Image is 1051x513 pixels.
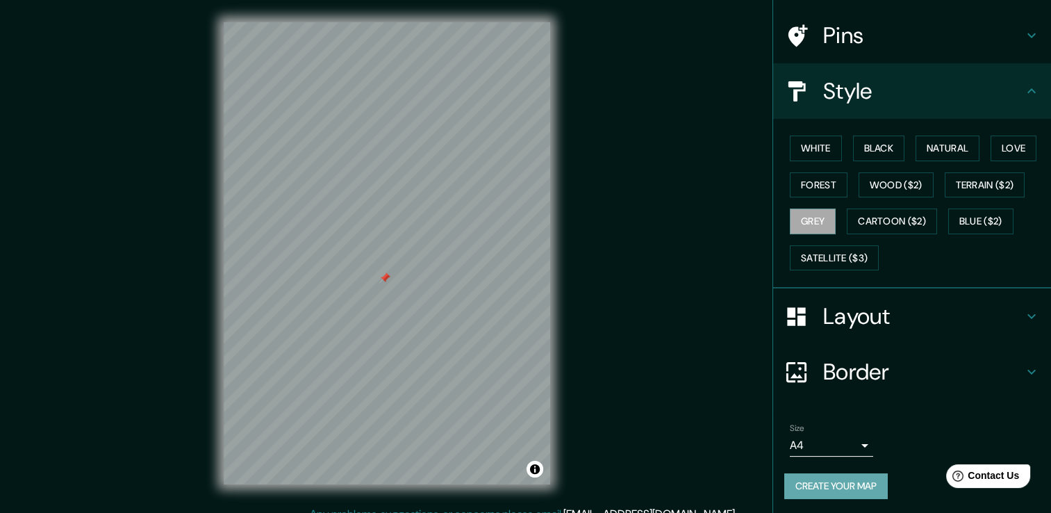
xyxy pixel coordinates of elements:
div: Style [773,63,1051,119]
div: Pins [773,8,1051,63]
canvas: Map [224,22,550,484]
button: Satellite ($3) [790,245,879,271]
div: Border [773,344,1051,400]
iframe: Help widget launcher [927,459,1036,498]
button: Grey [790,209,836,234]
h4: Layout [823,302,1023,330]
button: Cartoon ($2) [847,209,937,234]
h4: Pins [823,22,1023,49]
h4: Style [823,77,1023,105]
button: Blue ($2) [948,209,1013,234]
button: Terrain ($2) [945,172,1025,198]
button: Wood ($2) [859,172,934,198]
button: White [790,136,842,161]
label: Size [790,423,804,434]
button: Natural [916,136,979,161]
div: A4 [790,434,873,457]
div: Layout [773,288,1051,344]
button: Forest [790,172,847,198]
button: Create your map [784,473,888,499]
button: Love [991,136,1036,161]
h4: Border [823,358,1023,386]
button: Black [853,136,905,161]
button: Toggle attribution [527,461,543,478]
